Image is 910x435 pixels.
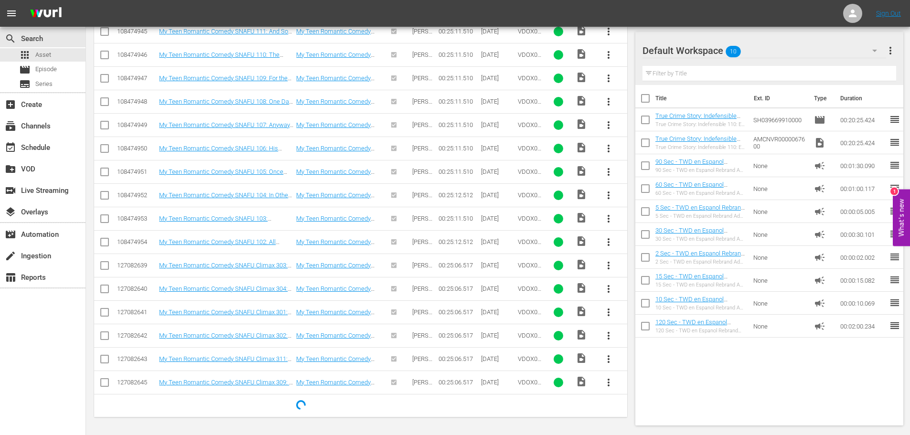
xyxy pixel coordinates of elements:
[655,305,746,311] div: 10 Sec - TWD en Espanol Rebrand Ad Slates-10s- SLATE
[576,142,587,153] span: Video
[597,20,620,43] button: more_vert
[576,118,587,130] span: Video
[748,85,809,112] th: Ext. ID
[576,376,587,387] span: Video
[749,154,811,177] td: None
[412,28,433,49] span: [PERSON_NAME] Feed
[159,238,279,253] a: My Teen Romantic Comedy SNAFU 102: All People Surely Have Their Own Worries
[439,51,478,58] div: 00:25:11.510
[159,51,293,73] a: My Teen Romantic Comedy SNAFU 110: The Distance Between Them Remains Unchanged as the Festival is...
[439,145,478,152] div: 00:25:11.510
[439,308,478,316] div: 00:25:06.517
[603,260,614,271] span: more_vert
[296,332,375,361] a: My Teen Romantic Comedy SNAFU Climax 302: That Key Was Never Handled Until [DATE].
[518,332,541,353] span: VDOX0000000000042364
[890,187,898,195] div: 1
[296,215,379,244] a: My Teen Romantic Comedy SNAFU 103: Sometimes the Gods of Rom-Coms Does Nice Things.
[439,262,478,269] div: 00:25:06.517
[814,160,825,171] span: Ad
[655,227,738,241] a: 30 Sec - TWD en Espanol Rebrand Ad Slates-30s- SLATE
[603,283,614,295] span: more_vert
[439,379,478,386] div: 00:25:06.517
[412,51,433,73] span: [PERSON_NAME] Feed
[159,308,291,330] a: My Teen Romantic Comedy SNAFU Climax 301: In Due Time, the Seasons Change and the Snow Melts.
[603,307,614,318] span: more_vert
[603,377,614,388] span: more_vert
[117,28,156,35] div: 108474945
[159,168,287,190] a: My Teen Romantic Comedy SNAFU 105: Once Again, He Turns Back on the Path from Whence He Came
[808,85,835,112] th: Type
[603,213,614,224] span: more_vert
[296,51,375,87] a: My Teen Romantic Comedy SNAFU 110: The Distance Between Them Remains Unchanged as the Festival is...
[655,144,746,150] div: True Crime Story: Indefensible 110: El elefante en el útero
[412,355,433,377] span: [PERSON_NAME] Feed
[518,262,541,283] span: VDOX0000000000042366
[159,379,293,400] a: My Teen Romantic Comedy SNAFU Climax 309: A Whiff of That Fragrance Will Always Bring Memories of...
[749,131,811,154] td: AMCNVR0000067600
[655,158,738,172] a: 90 Sec - TWD en Espanol Rebrand Ad Slates-90s- SLATE
[481,285,515,292] div: [DATE]
[655,318,741,333] a: 120 Sec - TWD en Espanol Rebrand Ad Slates-120s- SLATE
[893,189,910,246] button: Open Feedback Widget
[117,168,156,175] div: 108474951
[481,191,515,199] div: [DATE]
[597,324,620,347] button: more_vert
[5,120,16,132] span: Channels
[439,121,478,128] div: 00:25:11.510
[889,274,900,286] span: reorder
[876,10,901,17] a: Sign Out
[481,332,515,339] div: [DATE]
[296,168,375,197] a: My Teen Romantic Comedy SNAFU 105: Once Again, He Turns Back on the Path from Whence He Came
[439,74,478,82] div: 00:25:11.510
[117,215,156,222] div: 108474953
[296,28,380,64] a: My Teen Romantic Comedy SNAFU 111: And So the Curtain on Each Stage Rises, and the Festival is Fe...
[296,145,381,166] a: My Teen Romantic Comedy SNAFU 106: His Beginning With Her Finally Ends
[576,352,587,364] span: Video
[481,74,515,82] div: [DATE]
[412,191,433,213] span: [PERSON_NAME] Feed
[597,67,620,90] button: more_vert
[35,64,57,74] span: Episode
[836,131,889,154] td: 00:20:25.424
[749,315,811,338] td: None
[117,355,156,362] div: 127082643
[439,285,478,292] div: 00:25:06.517
[576,235,587,247] span: Video
[518,379,541,400] span: VDOX0000000000042378
[518,145,541,166] span: VDOX0000000000039568
[518,238,541,260] span: VDOX0000000000039564
[117,145,156,152] div: 108474950
[439,215,478,222] div: 00:25:11.510
[412,238,433,260] span: [PERSON_NAME] Feed
[518,28,541,49] span: VDOX0000000000039573
[889,320,900,331] span: reorder
[518,308,541,330] span: VDOX0000000000042362
[296,98,380,119] a: My Teen Romantic Comedy SNAFU 108: One Day, They Will Learn the Truth
[603,353,614,365] span: more_vert
[655,112,740,127] a: True Crime Story: Indefensible 110: El elefante en el útero
[814,137,825,149] span: Video
[655,213,746,219] div: 5 Sec - TWD en Espanol Rebrand Ad Slates-5s- SLATE
[117,74,156,82] div: 108474947
[749,292,811,315] td: None
[597,90,620,113] button: more_vert
[412,332,433,353] span: [PERSON_NAME] Feed
[814,320,825,332] span: Ad
[412,121,433,143] span: [PERSON_NAME] Feed
[481,98,515,105] div: [DATE]
[597,254,620,277] button: more_vert
[159,262,291,283] a: My Teen Romantic Comedy SNAFU Climax 303: [PERSON_NAME] is the Strongest Junior, as Expected.
[481,215,515,222] div: [DATE]
[412,74,433,96] span: [PERSON_NAME] Feed
[117,379,156,386] div: 127082645
[117,238,156,245] div: 108474954
[597,348,620,371] button: more_vert
[655,328,746,334] div: 120 Sec - TWD en Espanol Rebrand Ad Slates-120s- SLATE
[655,121,746,127] div: True Crime Story: Indefensible 110: El elefante en el útero
[412,379,433,400] span: [PERSON_NAME] Feed
[655,259,746,265] div: 2 Sec - TWD en Espanol Rebrand Ad Slates-2s- SLATE
[5,142,16,153] span: Schedule
[439,191,478,199] div: 00:25:12.512
[159,28,292,49] a: My Teen Romantic Comedy SNAFU 111: And So the Curtain on Each Stage Rises, and the Festival is Fe...
[518,215,541,236] span: VDOX0000000000039565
